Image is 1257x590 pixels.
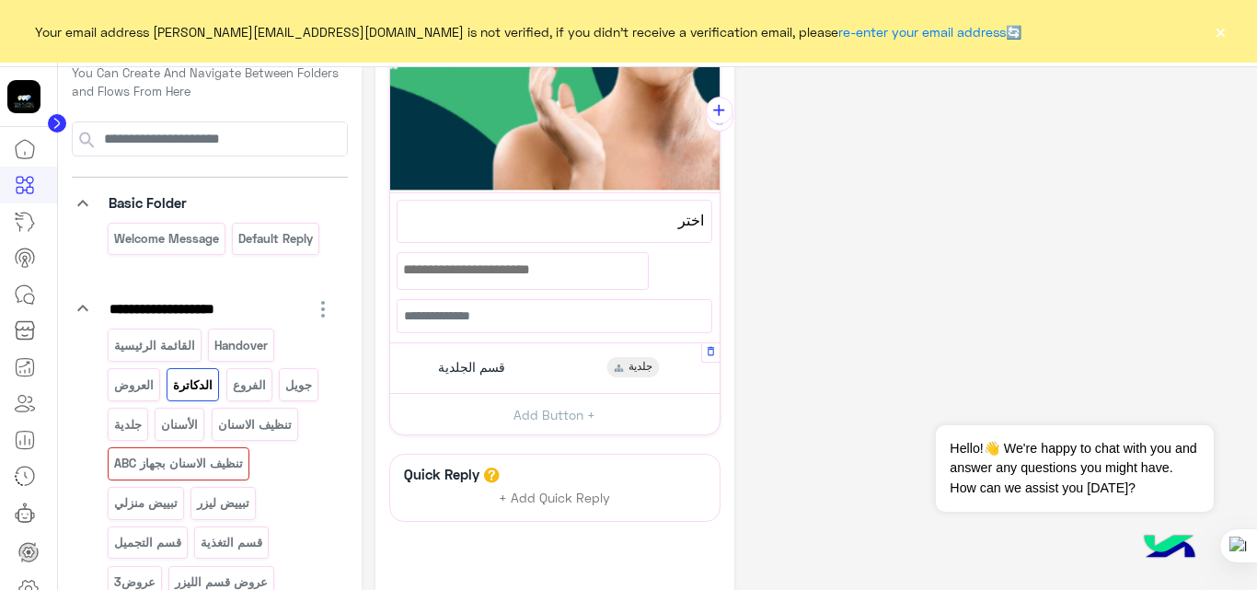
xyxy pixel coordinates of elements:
[701,344,720,363] div: Delete Message Button
[160,414,200,435] p: الأسنان
[706,104,733,132] button: Delete Gallery Card
[499,490,610,505] span: + Add Quick Reply
[112,375,155,396] p: العروض
[112,532,182,553] p: قسم التجميل
[706,97,733,124] button: add
[486,484,624,512] button: + Add Quick Reply
[1211,22,1229,40] button: ×
[284,375,314,396] p: جويل
[237,228,315,249] p: Default reply
[72,64,348,100] p: You Can Create And Navigate Between Folders and Flows From Here
[838,24,1006,40] a: re-enter your email address
[628,359,652,376] span: جلدية
[607,357,660,377] div: جلدية
[35,22,1021,41] span: Your email address [PERSON_NAME][EMAIL_ADDRESS][DOMAIN_NAME] is not verified, if you didn't recei...
[109,194,187,211] span: Basic Folder
[709,101,729,121] i: add
[72,192,94,214] i: keyboard_arrow_down
[7,80,40,113] img: 177882628735456
[216,414,293,435] p: تنظيف الاسنان
[200,532,264,553] p: قسم التغذية
[72,297,94,319] i: keyboard_arrow_down
[438,359,505,376] span: قسم الجلدية
[231,375,267,396] p: الفروع
[1137,516,1202,581] img: hulul-logo.png
[112,492,179,514] p: تبييض منزلي
[112,228,220,249] p: Welcome Message
[112,414,143,435] p: جلدية
[405,208,704,232] span: اختر
[196,492,251,514] p: تبييض ليزر
[390,393,720,434] button: Add Button +
[399,466,484,482] h6: Quick Reply
[936,425,1213,512] span: Hello!👋 We're happy to chat with you and answer any questions you might have. How can we assist y...
[112,453,244,474] p: تنظيف الاسنان بجهاز ABC
[213,335,270,356] p: Handover
[112,335,196,356] p: القائمة الرئيسية
[172,375,214,396] p: الدكاترة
